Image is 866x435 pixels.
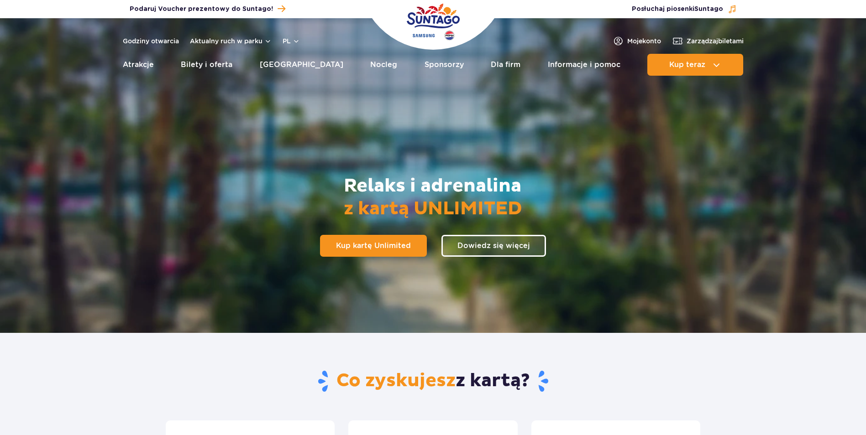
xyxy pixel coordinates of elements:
[672,36,744,47] a: Zarządzajbiletami
[370,54,397,76] a: Nocleg
[669,61,705,69] span: Kup teraz
[283,36,300,46] button: pl
[425,54,464,76] a: Sponsorzy
[491,54,520,76] a: Dla firm
[632,5,723,14] span: Posłuchaj piosenki
[632,5,737,14] button: Posłuchaj piosenkiSuntago
[344,197,522,220] span: z kartą UNLIMITED
[336,242,411,249] span: Kup kartę Unlimited
[320,235,427,257] a: Kup kartę Unlimited
[344,175,522,220] h2: Relaks i adrenalina
[336,369,456,392] span: Co zyskujesz
[130,5,273,14] span: Podaruj Voucher prezentowy do Suntago!
[613,36,661,47] a: Mojekonto
[457,242,530,249] span: Dowiedz się więcej
[647,54,743,76] button: Kup teraz
[181,54,232,76] a: Bilety i oferta
[123,54,154,76] a: Atrakcje
[441,235,546,257] a: Dowiedz się więcej
[190,37,272,45] button: Aktualny ruch w parku
[166,369,700,393] h2: z kartą?
[123,36,179,46] a: Godziny otwarcia
[548,54,620,76] a: Informacje i pomoc
[694,6,723,12] span: Suntago
[130,3,285,15] a: Podaruj Voucher prezentowy do Suntago!
[687,36,744,46] span: Zarządzaj biletami
[627,36,661,46] span: Moje konto
[260,54,343,76] a: [GEOGRAPHIC_DATA]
